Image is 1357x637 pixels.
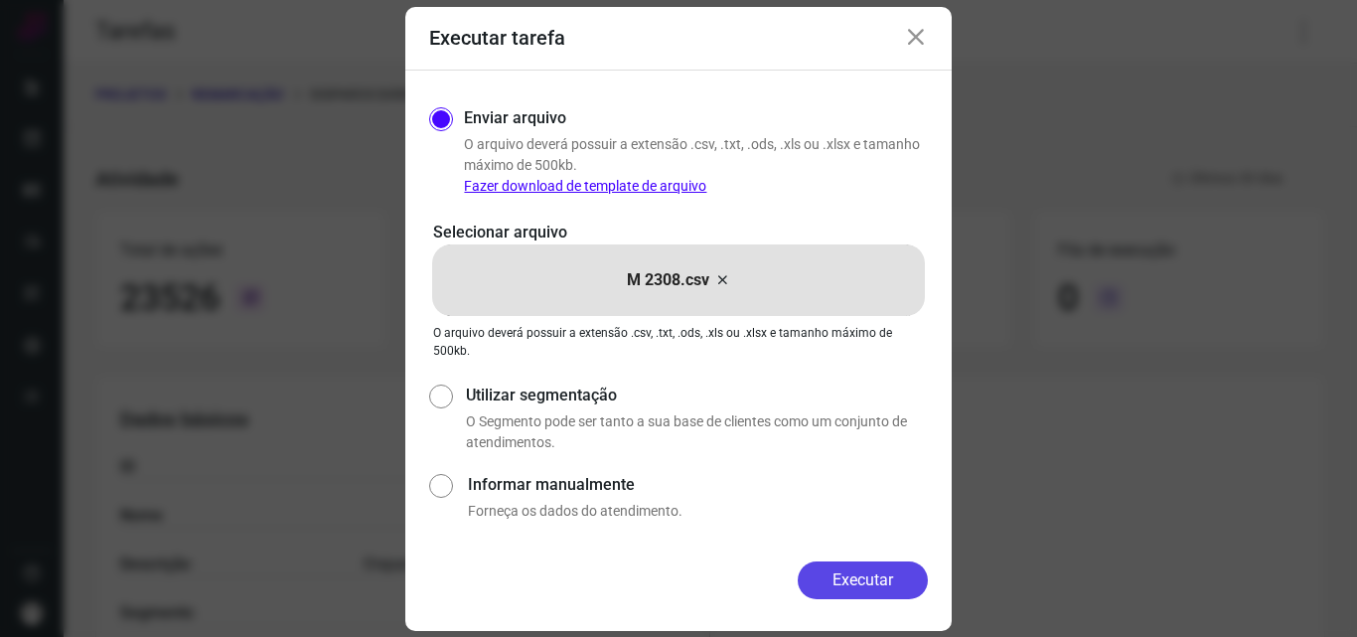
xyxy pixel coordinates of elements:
h3: Executar tarefa [429,26,565,50]
p: O Segmento pode ser tanto a sua base de clientes como um conjunto de atendimentos. [466,411,928,453]
p: M 2308.csv [627,268,709,292]
label: Utilizar segmentação [466,384,928,407]
p: Selecionar arquivo [433,221,924,244]
p: O arquivo deverá possuir a extensão .csv, .txt, .ods, .xls ou .xlsx e tamanho máximo de 500kb. [433,324,924,360]
label: Enviar arquivo [464,106,566,130]
button: Executar [798,561,928,599]
p: O arquivo deverá possuir a extensão .csv, .txt, .ods, .xls ou .xlsx e tamanho máximo de 500kb. [464,134,928,197]
a: Fazer download de template de arquivo [464,178,706,194]
p: Forneça os dados do atendimento. [468,501,928,522]
label: Informar manualmente [468,473,928,497]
